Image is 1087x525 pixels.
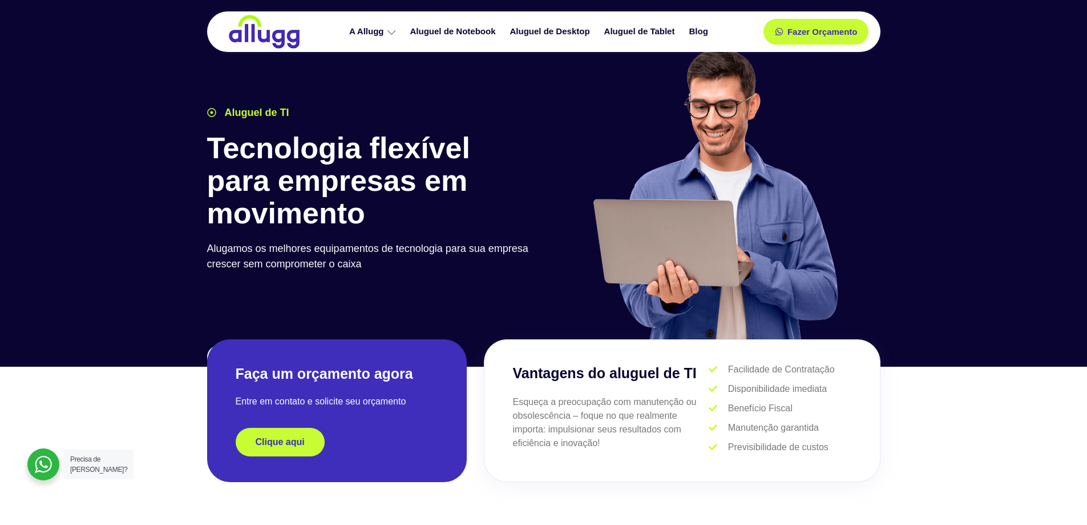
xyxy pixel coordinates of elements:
p: Entre em contato e solicite seu orçamento [236,395,438,408]
span: Disponibilidade imediata [725,382,827,396]
iframe: Chat Widget [1030,470,1087,525]
a: Aluguel de Desktop [504,22,599,42]
h3: Vantagens do aluguel de TI [513,363,709,384]
span: Manutenção garantida [725,421,819,435]
span: Previsibilidade de custos [725,440,829,454]
a: A Allugg [344,22,405,42]
h1: Tecnologia flexível para empresas em movimento [207,132,538,230]
span: Precisa de [PERSON_NAME]? [70,455,127,474]
a: Blog [683,22,716,42]
span: Clique aqui [256,438,305,447]
p: Alugamos os melhores equipamentos de tecnologia para sua empresa crescer sem comprometer o caixa [207,241,538,272]
p: Esqueça a preocupação com manutenção ou obsolescência – foque no que realmente importa: impulsion... [513,395,709,450]
a: Aluguel de Tablet [599,22,684,42]
img: locação de TI é Allugg [227,14,301,49]
h2: Faça um orçamento agora [236,364,438,383]
a: Aluguel de Notebook [405,22,504,42]
span: Fazer Orçamento [787,27,858,36]
span: Benefício Fiscal [725,402,793,415]
div: Widget de chat [1030,470,1087,525]
span: Facilidade de Contratação [725,363,835,376]
a: Fazer Orçamento [763,19,869,45]
a: Clique aqui [236,428,325,456]
span: Aluguel de TI [222,105,289,121]
img: aluguel de ti para startups [589,48,840,339]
